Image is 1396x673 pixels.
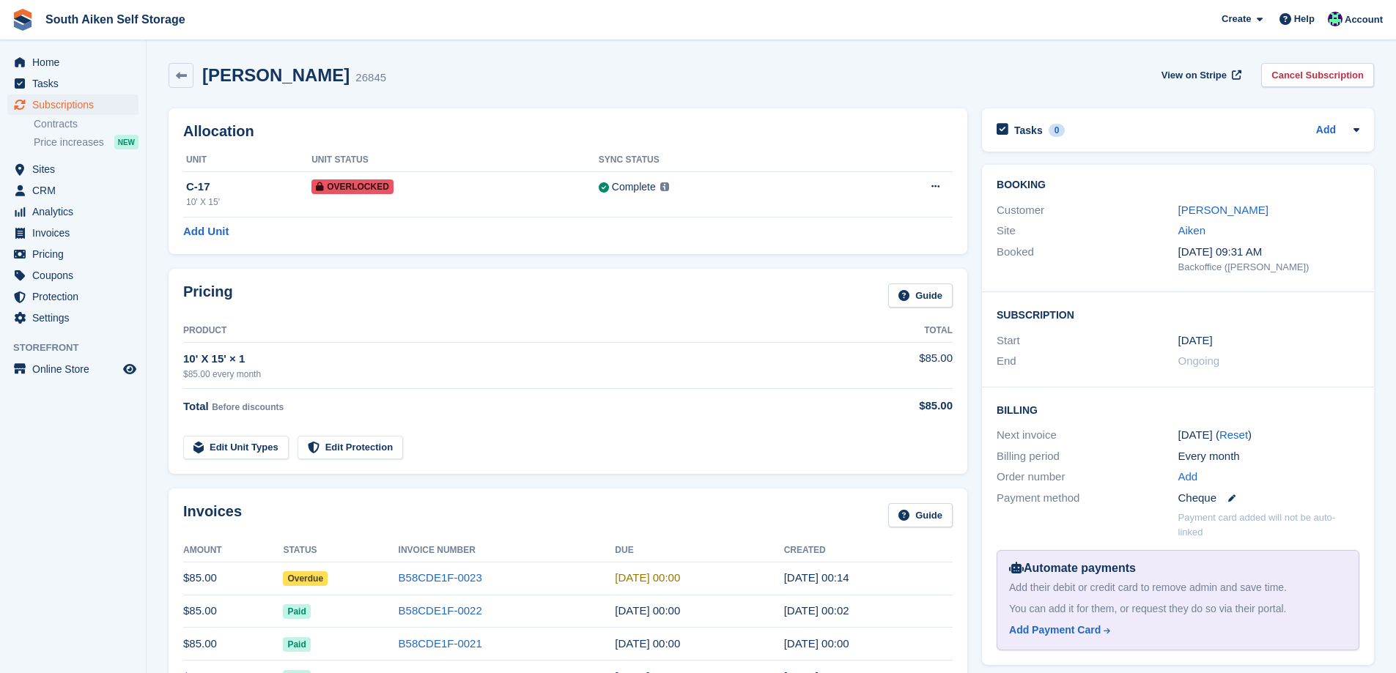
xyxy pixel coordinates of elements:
[1178,332,1213,349] time: 2023-11-01 04:00:00 UTC
[183,400,209,412] span: Total
[183,319,851,343] th: Product
[997,469,1178,486] div: Order number
[7,159,139,179] a: menu
[997,244,1178,275] div: Booked
[1294,12,1315,26] span: Help
[612,179,656,195] div: Complete
[34,134,139,150] a: Price increases NEW
[599,149,845,172] th: Sync Status
[183,351,851,368] div: 10' X 15' × 1
[1156,63,1244,87] a: View on Stripe
[1345,12,1383,27] span: Account
[7,286,139,307] a: menu
[1009,622,1101,638] div: Add Payment Card
[1009,601,1347,617] div: You can add it for them, or request they do so via their portal.
[32,308,120,328] span: Settings
[399,604,482,617] a: B58CDE1F-0022
[183,539,283,562] th: Amount
[399,539,616,562] th: Invoice Number
[32,265,120,286] span: Coupons
[183,223,229,240] a: Add Unit
[32,180,120,201] span: CRM
[997,402,1359,417] h2: Billing
[32,244,120,264] span: Pricing
[32,223,120,243] span: Invoices
[997,307,1359,321] h2: Subscription
[7,265,139,286] a: menu
[183,283,233,308] h2: Pricing
[7,308,139,328] a: menu
[615,604,680,617] time: 2025-08-02 04:00:00 UTC
[399,637,482,650] a: B58CDE1F-0021
[1009,622,1341,638] a: Add Payment Card
[1178,448,1359,465] div: Every month
[615,571,680,584] time: 2025-09-02 04:00:00 UTC
[32,73,120,94] span: Tasks
[183,562,283,595] td: $85.00
[997,332,1178,349] div: Start
[997,223,1178,239] div: Site
[32,286,120,307] span: Protection
[32,52,120,72] span: Home
[399,571,482,584] a: B58CDE1F-0023
[851,398,953,414] div: $85.00
[202,65,350,85] h2: [PERSON_NAME]
[1178,204,1268,216] a: [PERSON_NAME]
[615,637,680,650] time: 2025-07-02 04:00:00 UTC
[283,539,398,562] th: Status
[7,52,139,72] a: menu
[283,637,310,652] span: Paid
[997,179,1359,191] h2: Booking
[7,244,139,264] a: menu
[888,283,953,308] a: Guide
[1178,354,1220,367] span: Ongoing
[183,628,283,661] td: $85.00
[997,448,1178,465] div: Billing period
[32,94,120,115] span: Subscriptions
[1049,124,1066,137] div: 0
[7,94,139,115] a: menu
[1014,124,1043,137] h2: Tasks
[183,436,289,460] a: Edit Unit Types
[1178,510,1359,539] p: Payment card added will not be auto-linked
[212,402,284,412] span: Before discounts
[615,539,783,562] th: Due
[7,73,139,94] a: menu
[888,503,953,527] a: Guide
[283,604,310,619] span: Paid
[1178,224,1206,237] a: Aiken
[1316,122,1336,139] a: Add
[1178,244,1359,261] div: [DATE] 09:31 AM
[183,368,851,381] div: $85.00 every month
[1328,12,1343,26] img: Michelle Brown
[12,9,34,31] img: stora-icon-8386f47178a22dfd0bd8f6a31ec36ba5ce8667c1dd55bd0f319d3a0aa187defe.svg
[114,135,139,149] div: NEW
[34,117,139,131] a: Contracts
[1219,428,1248,441] a: Reset
[183,503,242,527] h2: Invoices
[784,604,849,617] time: 2025-08-01 04:02:06 UTC
[34,135,104,149] span: Price increases
[311,149,599,172] th: Unit Status
[13,341,146,355] span: Storefront
[186,196,311,209] div: 10' X 15'
[997,427,1178,444] div: Next invoice
[7,201,139,222] a: menu
[32,359,120,379] span: Online Store
[997,202,1178,219] div: Customer
[1178,469,1198,486] a: Add
[183,149,311,172] th: Unit
[851,319,953,343] th: Total
[784,539,953,562] th: Created
[311,179,394,194] span: Overlocked
[1009,559,1347,577] div: Automate payments
[283,571,328,586] span: Overdue
[40,7,191,31] a: South Aiken Self Storage
[784,637,849,650] time: 2025-07-01 04:00:18 UTC
[1009,580,1347,595] div: Add their debit or credit card to remove admin and save time.
[186,179,311,196] div: C-17
[183,595,283,628] td: $85.00
[1261,63,1374,87] a: Cancel Subscription
[997,490,1178,507] div: Payment method
[355,70,386,86] div: 26845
